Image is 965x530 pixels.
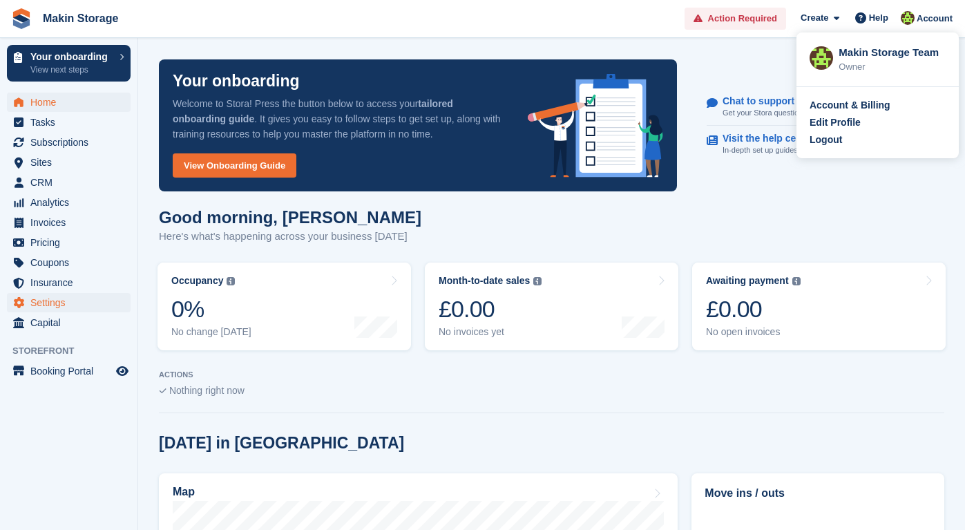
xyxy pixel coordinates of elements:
[706,295,801,323] div: £0.00
[869,11,888,25] span: Help
[706,275,789,287] div: Awaiting payment
[173,486,195,498] h2: Map
[7,213,131,232] a: menu
[723,107,843,119] p: Get your Stora questions answered.
[173,153,296,178] a: View Onboarding Guide
[7,193,131,212] a: menu
[7,133,131,152] a: menu
[810,133,946,147] a: Logout
[708,12,777,26] span: Action Required
[30,253,113,272] span: Coupons
[810,115,861,130] div: Edit Profile
[692,263,946,350] a: Awaiting payment £0.00 No open invoices
[159,434,404,453] h2: [DATE] in [GEOGRAPHIC_DATA]
[37,7,124,30] a: Makin Storage
[533,277,542,285] img: icon-info-grey-7440780725fd019a000dd9b08b2336e03edf1995a4989e88bcd33f0948082b44.svg
[839,45,946,57] div: Makin Storage Team
[7,361,131,381] a: menu
[7,113,131,132] a: menu
[839,60,946,74] div: Owner
[30,64,113,76] p: View next steps
[171,326,251,338] div: No change [DATE]
[439,326,542,338] div: No invoices yet
[30,213,113,232] span: Invoices
[801,11,828,25] span: Create
[706,326,801,338] div: No open invoices
[7,313,131,332] a: menu
[810,133,842,147] div: Logout
[30,273,113,292] span: Insurance
[7,253,131,272] a: menu
[425,263,678,350] a: Month-to-date sales £0.00 No invoices yet
[7,93,131,112] a: menu
[439,295,542,323] div: £0.00
[792,277,801,285] img: icon-info-grey-7440780725fd019a000dd9b08b2336e03edf1995a4989e88bcd33f0948082b44.svg
[114,363,131,379] a: Preview store
[169,385,245,396] span: Nothing right now
[705,485,931,502] h2: Move ins / outs
[810,46,833,70] img: Makin Storage Team
[901,11,915,25] img: Makin Storage Team
[30,313,113,332] span: Capital
[685,8,786,30] a: Action Required
[30,293,113,312] span: Settings
[157,263,411,350] a: Occupancy 0% No change [DATE]
[159,208,421,227] h1: Good morning, [PERSON_NAME]
[723,133,839,144] p: Visit the help center
[30,93,113,112] span: Home
[7,173,131,192] a: menu
[173,96,506,142] p: Welcome to Stora! Press the button below to access your . It gives you easy to follow steps to ge...
[30,193,113,212] span: Analytics
[171,275,223,287] div: Occupancy
[30,153,113,172] span: Sites
[12,344,137,358] span: Storefront
[707,126,931,163] a: Visit the help center In-depth set up guides and resources.
[227,277,235,285] img: icon-info-grey-7440780725fd019a000dd9b08b2336e03edf1995a4989e88bcd33f0948082b44.svg
[30,113,113,132] span: Tasks
[173,73,300,89] p: Your onboarding
[11,8,32,29] img: stora-icon-8386f47178a22dfd0bd8f6a31ec36ba5ce8667c1dd55bd0f319d3a0aa187defe.svg
[7,45,131,82] a: Your onboarding View next steps
[7,293,131,312] a: menu
[528,74,663,178] img: onboarding-info-6c161a55d2c0e0a8cae90662b2fe09162a5109e8cc188191df67fb4f79e88e88.svg
[30,361,113,381] span: Booking Portal
[707,88,931,126] a: Chat to support Get your Stora questions answered.
[30,233,113,252] span: Pricing
[159,370,944,379] p: ACTIONS
[810,115,946,130] a: Edit Profile
[171,295,251,323] div: 0%
[159,229,421,245] p: Here's what's happening across your business [DATE]
[439,275,530,287] div: Month-to-date sales
[30,133,113,152] span: Subscriptions
[723,144,850,156] p: In-depth set up guides and resources.
[723,95,832,107] p: Chat to support
[7,273,131,292] a: menu
[7,233,131,252] a: menu
[917,12,953,26] span: Account
[159,388,166,394] img: blank_slate_check_icon-ba018cac091ee9be17c0a81a6c232d5eb81de652e7a59be601be346b1b6ddf79.svg
[30,52,113,61] p: Your onboarding
[30,173,113,192] span: CRM
[810,98,946,113] a: Account & Billing
[7,153,131,172] a: menu
[810,98,890,113] div: Account & Billing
